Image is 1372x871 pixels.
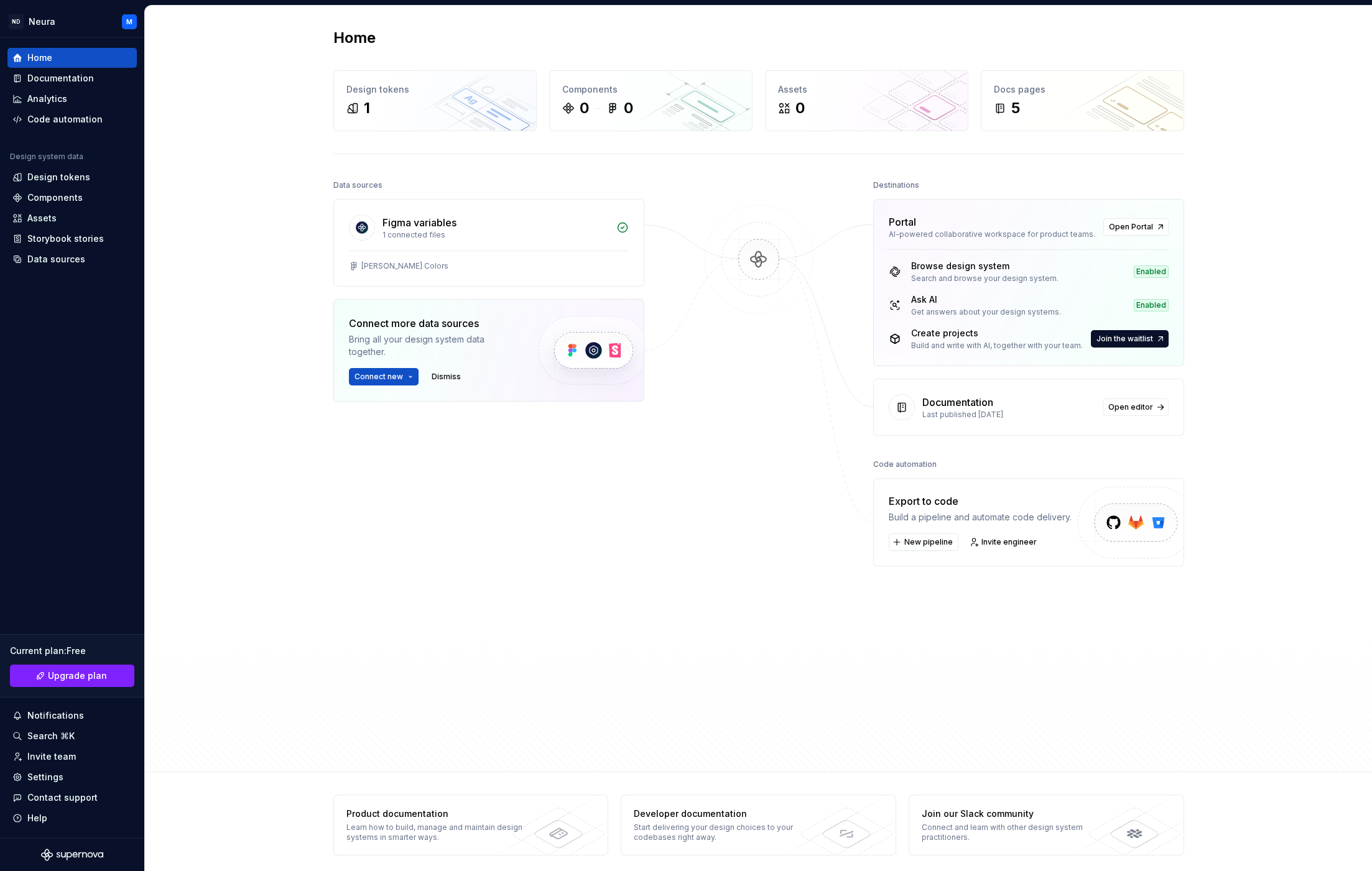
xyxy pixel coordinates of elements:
div: Documentation [922,395,993,410]
div: Components [27,191,83,204]
div: Storybook stories [27,233,104,245]
span: Join the waitlist [1096,334,1153,344]
div: Search ⌘K [27,730,75,742]
div: Assets [778,83,955,96]
div: Destinations [873,177,919,194]
button: New pipeline [889,533,958,551]
div: 1 connected files [382,230,609,240]
a: Join our Slack communityConnect and learn with other design system practitioners. [909,795,1184,855]
div: Contact support [27,791,98,804]
a: Components [7,188,137,208]
div: Neura [29,16,55,28]
div: Bring all your design system data together. [349,333,517,358]
a: Open editor [1103,399,1169,416]
div: Learn how to build, manage and maintain design systems in smarter ways. [346,823,527,842]
div: AI-powered collaborative workspace for product teams. [889,229,1096,239]
div: Browse design system [911,260,1059,272]
div: Last published [DATE] [922,410,1095,420]
a: Open Portal [1103,218,1169,236]
a: Product documentationLearn how to build, manage and maintain design systems in smarter ways. [333,795,609,855]
div: Analytics [27,93,67,105]
div: [PERSON_NAME] Colors [361,261,448,271]
h2: Home [333,28,376,48]
button: Connect new [349,368,419,385]
a: Code automation [7,109,137,129]
a: Invite team [7,747,137,767]
button: NDNeuraM [2,8,142,35]
div: ND [9,14,24,29]
div: Design tokens [346,83,524,96]
div: M [126,17,132,27]
button: Notifications [7,706,137,726]
div: 0 [580,98,589,118]
div: Join our Slack community [922,808,1103,820]
span: Invite engineer [981,537,1037,547]
div: Documentation [27,72,94,85]
button: Upgrade plan [10,665,134,687]
div: Design tokens [27,171,90,183]
div: Export to code [889,494,1072,509]
div: 0 [624,98,633,118]
div: Enabled [1134,265,1169,278]
a: Assets0 [765,70,968,131]
button: Join the waitlist [1091,330,1169,348]
a: Settings [7,767,137,787]
div: Portal [889,214,916,229]
div: Connect and learn with other design system practitioners. [922,823,1103,842]
div: Build and write with AI, together with your team. [911,341,1083,351]
span: New pipeline [904,537,953,547]
div: Current plan : Free [10,645,134,657]
span: Open editor [1108,402,1153,412]
button: Dismiss [426,368,466,385]
span: Dismiss [432,372,461,382]
div: Product documentation [346,808,527,820]
a: Documentation [7,68,137,88]
div: Create projects [911,327,1083,339]
a: Figma variables1 connected files[PERSON_NAME] Colors [333,199,644,287]
a: Assets [7,208,137,228]
a: Design tokens [7,167,137,187]
svg: Supernova Logo [41,849,103,861]
button: Help [7,808,137,828]
div: Notifications [27,709,84,722]
a: Home [7,48,137,68]
span: Upgrade plan [48,670,107,682]
button: Contact support [7,788,137,808]
div: Settings [27,771,63,783]
div: Developer documentation [634,808,815,820]
span: Open Portal [1109,222,1153,232]
div: 5 [1011,98,1020,118]
div: Assets [27,212,57,224]
a: Analytics [7,89,137,109]
div: Invite team [27,750,76,763]
div: Figma variables [382,215,457,230]
div: Design system data [10,152,83,162]
div: Home [27,52,52,64]
div: Data sources [333,177,382,194]
div: Docs pages [994,83,1171,96]
div: Ask AI [911,293,1061,306]
a: Docs pages5 [981,70,1184,131]
a: Invite engineer [966,533,1042,551]
a: Design tokens1 [333,70,537,131]
a: Components00 [549,70,753,131]
div: 0 [795,98,805,118]
a: Storybook stories [7,229,137,249]
div: Get answers about your design systems. [911,307,1061,317]
div: Data sources [27,253,85,265]
div: Help [27,812,47,824]
div: Enabled [1134,299,1169,311]
div: Connect more data sources [349,316,517,331]
div: Build a pipeline and automate code delivery. [889,511,1072,523]
div: Code automation [27,113,103,126]
div: Code automation [873,456,937,473]
div: 1 [364,98,370,118]
a: Data sources [7,249,137,269]
div: Components [562,83,739,96]
button: Search ⌘K [7,726,137,746]
div: Start delivering your design choices to your codebases right away. [634,823,815,842]
div: Search and browse your design system. [911,274,1059,283]
a: Developer documentationStart delivering your design choices to your codebases right away. [621,795,896,855]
